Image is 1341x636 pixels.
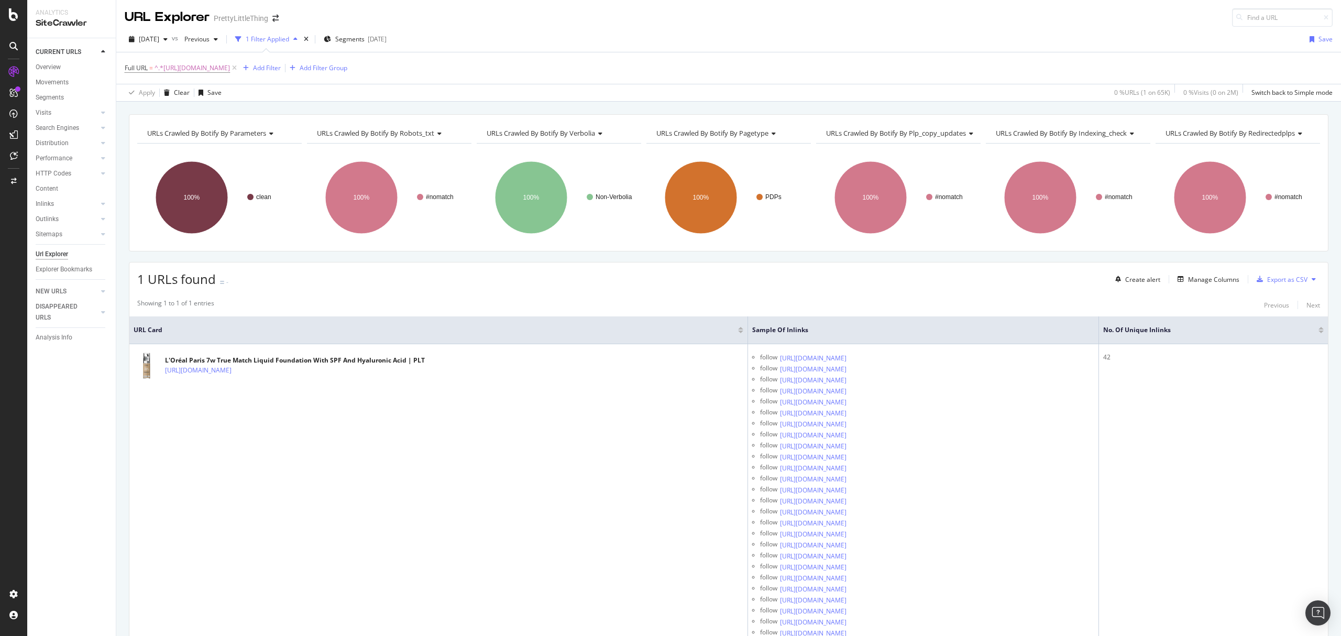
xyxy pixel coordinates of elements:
[780,364,847,375] a: [URL][DOMAIN_NAME]
[780,551,847,562] a: [URL][DOMAIN_NAME]
[226,278,228,287] div: -
[1232,8,1333,27] input: Find a URL
[994,125,1142,141] h4: URLs Crawled By Botify By indexing_check
[1306,299,1320,311] button: Next
[155,61,230,75] span: ^.*[URL][DOMAIN_NAME]
[760,419,777,430] div: follow
[36,77,69,88] div: Movements
[760,463,777,474] div: follow
[760,573,777,584] div: follow
[36,183,58,194] div: Content
[194,84,222,101] button: Save
[760,375,777,386] div: follow
[780,375,847,386] a: [URL][DOMAIN_NAME]
[36,77,108,88] a: Movements
[760,551,777,562] div: follow
[36,62,61,73] div: Overview
[477,152,641,243] svg: A chart.
[125,31,172,48] button: [DATE]
[1103,325,1303,335] span: No. of Unique Inlinks
[1156,152,1320,243] svg: A chart.
[816,152,981,243] svg: A chart.
[36,249,108,260] a: Url Explorer
[760,507,777,518] div: follow
[1305,600,1331,626] div: Open Intercom Messenger
[36,168,98,179] a: HTTP Codes
[760,364,777,375] div: follow
[824,125,982,141] h4: URLs Crawled By Botify By plp_copy_updates
[302,34,311,45] div: times
[780,540,847,551] a: [URL][DOMAIN_NAME]
[780,452,847,463] a: [URL][DOMAIN_NAME]
[239,62,281,74] button: Add Filter
[780,419,847,430] a: [URL][DOMAIN_NAME]
[760,562,777,573] div: follow
[1305,31,1333,48] button: Save
[780,595,847,606] a: [URL][DOMAIN_NAME]
[1166,128,1295,138] span: URLs Crawled By Botify By redirectedplps
[36,229,62,240] div: Sitemaps
[180,31,222,48] button: Previous
[36,123,98,134] a: Search Engines
[36,92,64,103] div: Segments
[780,617,847,628] a: [URL][DOMAIN_NAME]
[145,125,292,141] h4: URLs Crawled By Botify By parameters
[1183,88,1238,97] div: 0 % Visits ( 0 on 2M )
[180,35,210,43] span: Previous
[1032,194,1048,201] text: 100%
[253,63,281,72] div: Add Filter
[320,31,391,48] button: Segments[DATE]
[780,463,847,474] a: [URL][DOMAIN_NAME]
[231,31,302,48] button: 1 Filter Applied
[780,397,847,408] a: [URL][DOMAIN_NAME]
[1114,88,1170,97] div: 0 % URLs ( 1 on 65K )
[487,128,595,138] span: URLs Crawled By Botify By verbolia
[172,34,180,42] span: vs
[184,194,200,201] text: 100%
[1105,193,1133,201] text: #nomatch
[996,128,1127,138] span: URLs Crawled By Botify By indexing_check
[780,573,847,584] a: [URL][DOMAIN_NAME]
[1247,84,1333,101] button: Switch back to Simple mode
[986,152,1150,243] svg: A chart.
[36,249,68,260] div: Url Explorer
[125,84,155,101] button: Apply
[214,13,268,24] div: PrettyLittleThing
[220,281,224,284] img: Equal
[147,128,266,138] span: URLs Crawled By Botify By parameters
[36,229,98,240] a: Sitemaps
[780,518,847,529] a: [URL][DOMAIN_NAME]
[36,301,98,323] a: DISAPPEARED URLS
[137,270,216,288] span: 1 URLs found
[36,8,107,17] div: Analytics
[174,88,190,97] div: Clear
[353,194,369,201] text: 100%
[36,214,98,225] a: Outlinks
[137,152,302,243] svg: A chart.
[760,441,777,452] div: follow
[485,125,632,141] h4: URLs Crawled By Botify By verbolia
[36,107,51,118] div: Visits
[256,193,271,201] text: clean
[36,286,98,297] a: NEW URLS
[780,606,847,617] a: [URL][DOMAIN_NAME]
[300,63,347,72] div: Add Filter Group
[36,183,108,194] a: Content
[1251,88,1333,97] div: Switch back to Simple mode
[36,47,98,58] a: CURRENT URLS
[780,474,847,485] a: [URL][DOMAIN_NAME]
[317,128,434,138] span: URLs Crawled By Botify By robots_txt
[246,35,289,43] div: 1 Filter Applied
[36,153,72,164] div: Performance
[935,193,963,201] text: #nomatch
[125,8,210,26] div: URL Explorer
[523,194,539,201] text: 100%
[1306,301,1320,310] div: Next
[1111,271,1160,288] button: Create alert
[1125,275,1160,284] div: Create alert
[1163,125,1311,141] h4: URLs Crawled By Botify By redirectedplps
[760,496,777,507] div: follow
